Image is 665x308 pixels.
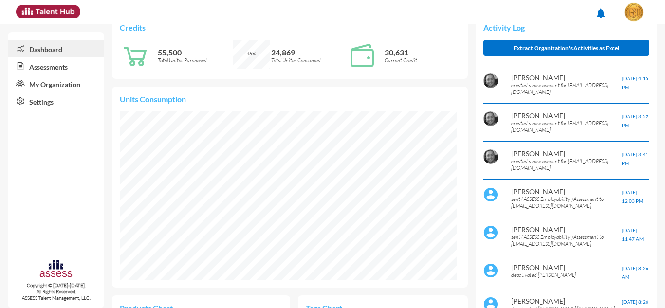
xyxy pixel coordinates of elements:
p: [PERSON_NAME] [511,111,622,120]
img: AOh14GigaHH8sHFAKTalDol_Rto9g2wtRCd5DeEZ-VfX2Q [483,73,498,88]
p: Copyright © [DATE]-[DATE]. All Rights Reserved. ASSESS Talent Management, LLC. [8,282,104,301]
p: created a new account for [EMAIL_ADDRESS][DOMAIN_NAME] [511,120,622,133]
p: [PERSON_NAME] [511,73,622,82]
p: [PERSON_NAME] [511,225,622,234]
p: created a new account for [EMAIL_ADDRESS][DOMAIN_NAME] [511,158,622,171]
a: Assessments [8,57,104,75]
span: [DATE] 3:41 PM [622,151,648,166]
p: deactivated [PERSON_NAME] [511,272,622,278]
p: sent ( ASSESS Employability ) Assessment to [EMAIL_ADDRESS][DOMAIN_NAME] [511,196,622,209]
p: Total Unites Consumed [271,57,347,64]
span: [DATE] 4:15 PM [622,75,648,90]
p: Activity Log [483,23,649,32]
a: My Organization [8,75,104,92]
span: 45% [246,50,256,57]
img: default%20profile%20image.svg [483,225,498,240]
img: assesscompany-logo.png [39,259,73,280]
p: [PERSON_NAME] [511,297,622,305]
a: Dashboard [8,40,104,57]
p: created a new account for [EMAIL_ADDRESS][DOMAIN_NAME] [511,82,622,95]
p: 24,869 [271,48,347,57]
p: [PERSON_NAME] [511,187,622,196]
span: [DATE] 12:03 PM [622,189,643,204]
p: [PERSON_NAME] [511,149,622,158]
p: Units Consumption [120,94,460,104]
p: [PERSON_NAME] [511,263,622,272]
p: 55,500 [158,48,233,57]
img: default%20profile%20image.svg [483,263,498,278]
span: [DATE] 3:52 PM [622,113,648,128]
span: [DATE] 8:26 AM [622,265,648,280]
img: AOh14GigaHH8sHFAKTalDol_Rto9g2wtRCd5DeEZ-VfX2Q [483,149,498,164]
p: 30,631 [385,48,460,57]
p: Credits [120,23,460,32]
p: Current Credit [385,57,460,64]
span: [DATE] 11:47 AM [622,227,644,242]
button: Extract Organization's Activities as Excel [483,40,649,56]
img: default%20profile%20image.svg [483,187,498,202]
mat-icon: notifications [595,7,607,19]
p: Total Unites Purchased [158,57,233,64]
img: AOh14GigaHH8sHFAKTalDol_Rto9g2wtRCd5DeEZ-VfX2Q [483,111,498,126]
p: sent ( ASSESS Employability ) Assessment to [EMAIL_ADDRESS][DOMAIN_NAME] [511,234,622,247]
a: Settings [8,92,104,110]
